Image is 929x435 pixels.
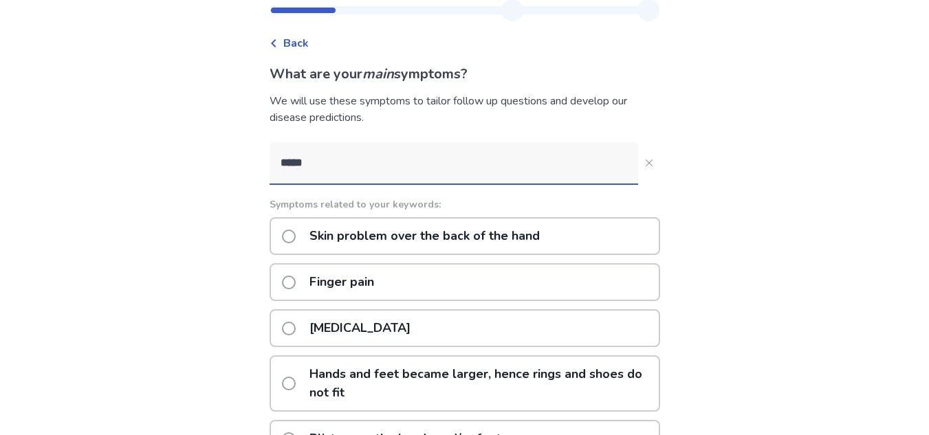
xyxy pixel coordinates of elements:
button: Close [638,152,660,174]
p: [MEDICAL_DATA] [301,311,419,346]
p: Finger pain [301,265,382,300]
p: Skin problem over the back of the hand [301,219,548,254]
div: We will use these symptoms to tailor follow up questions and develop our disease predictions. [270,93,660,126]
span: Back [283,35,309,52]
input: Close [270,142,638,183]
p: What are your symptoms? [270,64,660,85]
i: main [362,65,394,83]
p: Hands and feet became larger, hence rings and shoes do not fit [301,357,659,410]
p: Symptoms related to your keywords: [270,197,660,212]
